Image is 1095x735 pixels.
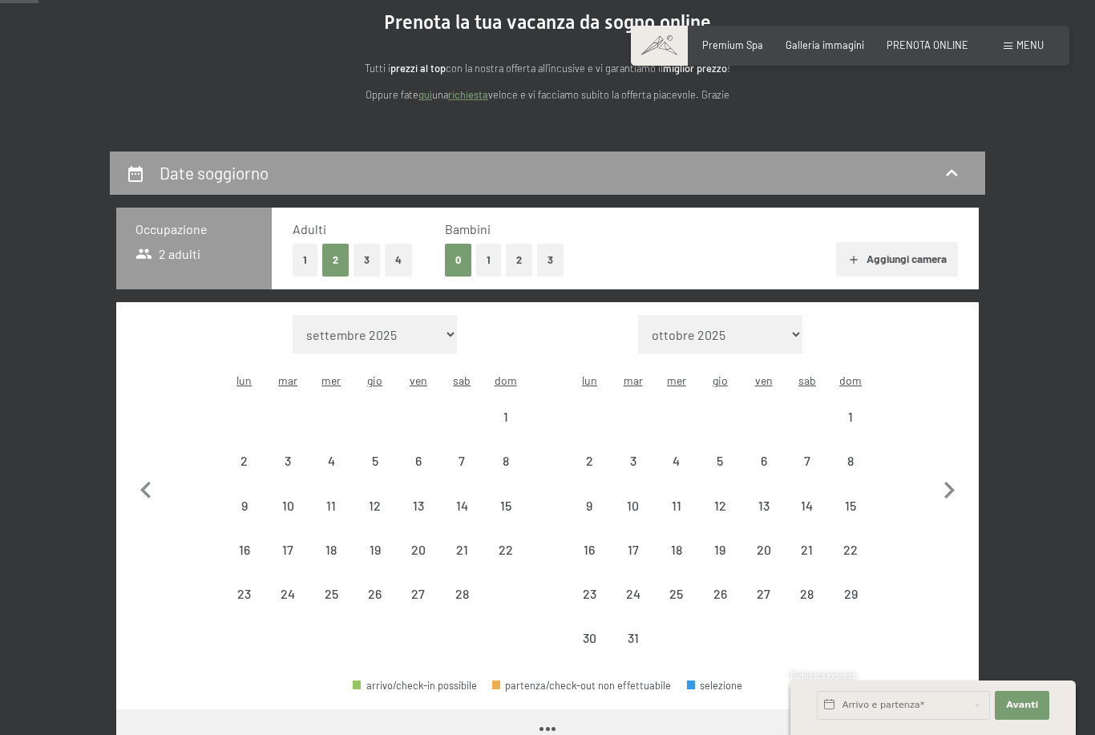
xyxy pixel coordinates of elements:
[582,374,597,387] abbr: lunedì
[266,439,309,483] div: arrivo/check-in non effettuabile
[569,454,609,495] div: 2
[398,588,438,628] div: 27
[887,38,968,51] span: PRENOTA ONLINE
[741,483,785,527] div: arrivo/check-in non effettuabile
[309,483,353,527] div: arrivo/check-in non effettuabile
[385,244,412,277] button: 4
[483,439,527,483] div: Sun Feb 08 2026
[223,439,266,483] div: arrivo/check-in non effettuabile
[355,543,395,584] div: 19
[322,244,349,277] button: 2
[440,528,483,571] div: Sat Feb 21 2026
[568,528,611,571] div: Mon Mar 16 2026
[830,454,871,495] div: 8
[266,528,309,571] div: arrivo/check-in non effettuabile
[698,572,741,616] div: Thu Mar 26 2026
[655,572,698,616] div: Wed Mar 25 2026
[353,680,477,691] div: arrivo/check-in possibile
[702,38,763,51] a: Premium Spa
[483,483,527,527] div: arrivo/check-in non effettuabile
[700,454,740,495] div: 5
[236,374,252,387] abbr: lunedì
[485,410,525,450] div: 1
[787,543,827,584] div: 21
[786,528,829,571] div: arrivo/check-in non effettuabile
[741,439,785,483] div: arrivo/check-in non effettuabile
[786,528,829,571] div: Sat Mar 21 2026
[397,483,440,527] div: Fri Feb 13 2026
[612,572,655,616] div: arrivo/check-in non effettuabile
[612,483,655,527] div: Tue Mar 10 2026
[311,588,351,628] div: 25
[223,528,266,571] div: Mon Feb 16 2026
[741,528,785,571] div: arrivo/check-in non effettuabile
[569,499,609,539] div: 9
[932,315,966,660] button: Mese successivo
[700,499,740,539] div: 12
[485,499,525,539] div: 15
[786,572,829,616] div: Sat Mar 28 2026
[476,244,501,277] button: 1
[418,88,432,101] a: quì
[829,572,872,616] div: arrivo/check-in non effettuabile
[354,439,397,483] div: arrivo/check-in non effettuabile
[311,543,351,584] div: 18
[786,572,829,616] div: arrivo/check-in non effettuabile
[568,528,611,571] div: arrivo/check-in non effettuabile
[440,572,483,616] div: Sat Feb 28 2026
[483,483,527,527] div: Sun Feb 15 2026
[798,374,816,387] abbr: sabato
[655,572,698,616] div: arrivo/check-in non effettuabile
[786,483,829,527] div: arrivo/check-in non effettuabile
[743,499,783,539] div: 13
[160,163,269,183] h2: Date soggiorno
[612,616,655,660] div: arrivo/check-in non effettuabile
[266,439,309,483] div: Tue Feb 03 2026
[354,483,397,527] div: arrivo/check-in non effettuabile
[657,543,697,584] div: 18
[266,572,309,616] div: Tue Feb 24 2026
[568,616,611,660] div: Mon Mar 30 2026
[829,395,872,438] div: Sun Mar 01 2026
[787,454,827,495] div: 7
[698,528,741,571] div: arrivo/check-in non effettuabile
[483,528,527,571] div: Sun Feb 22 2026
[506,244,532,277] button: 2
[485,454,525,495] div: 8
[355,499,395,539] div: 12
[612,616,655,660] div: Tue Mar 31 2026
[741,439,785,483] div: Fri Mar 06 2026
[829,439,872,483] div: Sun Mar 08 2026
[612,528,655,571] div: arrivo/check-in non effettuabile
[354,572,397,616] div: arrivo/check-in non effettuabile
[309,439,353,483] div: arrivo/check-in non effettuabile
[223,483,266,527] div: Mon Feb 09 2026
[829,439,872,483] div: arrivo/check-in non effettuabile
[612,439,655,483] div: Tue Mar 03 2026
[613,543,653,584] div: 17
[397,439,440,483] div: Fri Feb 06 2026
[687,680,743,691] div: selezione
[655,439,698,483] div: Wed Mar 04 2026
[829,483,872,527] div: arrivo/check-in non effettuabile
[568,616,611,660] div: arrivo/check-in non effettuabile
[135,245,200,263] span: 2 adulti
[268,543,308,584] div: 17
[700,588,740,628] div: 26
[390,62,446,75] strong: prezzi al top
[786,439,829,483] div: arrivo/check-in non effettuabile
[787,588,827,628] div: 28
[569,543,609,584] div: 16
[613,499,653,539] div: 10
[743,543,783,584] div: 20
[830,410,871,450] div: 1
[568,572,611,616] div: Mon Mar 23 2026
[309,528,353,571] div: Wed Feb 18 2026
[698,439,741,483] div: arrivo/check-in non effettuabile
[223,572,266,616] div: Mon Feb 23 2026
[624,374,643,387] abbr: martedì
[655,528,698,571] div: Wed Mar 18 2026
[355,454,395,495] div: 5
[410,374,427,387] abbr: venerdì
